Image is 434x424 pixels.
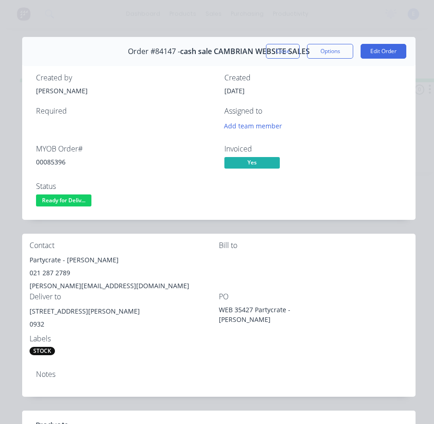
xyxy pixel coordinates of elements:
[180,47,310,56] span: cash sale CAMBRIAN WEBSITE SALES
[128,47,180,56] span: Order #84147 -
[36,107,213,115] div: Required
[36,86,213,96] div: [PERSON_NAME]
[307,44,353,59] button: Options
[30,241,219,250] div: Contact
[219,120,287,132] button: Add team member
[361,44,406,59] button: Edit Order
[224,107,402,115] div: Assigned to
[219,292,408,301] div: PO
[219,241,408,250] div: Bill to
[36,157,213,167] div: 00085396
[36,145,213,153] div: MYOB Order #
[36,370,402,379] div: Notes
[30,254,219,292] div: Partycrate - [PERSON_NAME]021 287 2789[PERSON_NAME][EMAIL_ADDRESS][DOMAIN_NAME]
[36,194,91,206] span: Ready for Deliv...
[36,182,213,191] div: Status
[36,73,213,82] div: Created by
[30,305,219,334] div: [STREET_ADDRESS][PERSON_NAME]0932
[36,194,91,208] button: Ready for Deliv...
[224,157,280,169] span: Yes
[30,305,219,318] div: [STREET_ADDRESS][PERSON_NAME]
[224,73,402,82] div: Created
[219,305,334,324] div: WEB 35427 Partycrate - [PERSON_NAME]
[224,120,287,132] button: Add team member
[30,334,219,343] div: Labels
[30,347,55,355] div: STOCK
[30,254,219,267] div: Partycrate - [PERSON_NAME]
[266,44,300,59] button: Close
[224,86,245,95] span: [DATE]
[30,292,219,301] div: Deliver to
[30,318,219,331] div: 0932
[30,279,219,292] div: [PERSON_NAME][EMAIL_ADDRESS][DOMAIN_NAME]
[30,267,219,279] div: 021 287 2789
[224,145,402,153] div: Invoiced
